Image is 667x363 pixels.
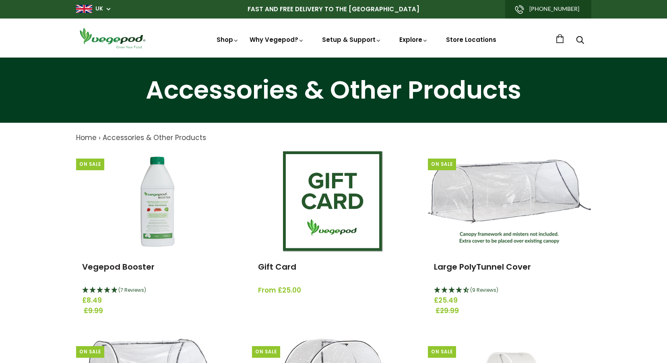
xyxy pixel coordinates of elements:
img: Large PolyTunnel Cover [428,160,591,244]
span: 4.44 Stars - 9 Reviews [470,287,498,293]
span: 5 Stars - 7 Reviews [118,287,146,293]
a: Home [76,133,97,142]
a: Store Locations [446,35,496,44]
nav: breadcrumbs [76,133,591,143]
a: UK [95,5,103,13]
a: Setup & Support [322,35,382,44]
a: Search [576,37,584,45]
span: £8.49 [82,295,233,306]
span: › [99,133,101,142]
span: £25.49 [434,295,585,306]
img: Gift Card [283,151,384,252]
span: From £25.00 [258,285,409,296]
a: Vegepod Booster [82,261,155,272]
span: £29.99 [436,306,586,316]
img: gb_large.png [76,5,92,13]
img: Vegepod [76,27,149,49]
a: Why Vegepod? [250,35,304,44]
div: 4.44 Stars - 9 Reviews [434,285,585,296]
a: Explore [399,35,428,44]
a: Accessories & Other Products [103,133,206,142]
span: £9.99 [84,306,235,316]
a: Shop [217,35,239,44]
img: Vegepod Booster [107,151,208,252]
div: 5 Stars - 7 Reviews [82,285,233,296]
h1: Accessories & Other Products [10,78,657,103]
a: Gift Card [258,261,296,272]
a: Large PolyTunnel Cover [434,261,531,272]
